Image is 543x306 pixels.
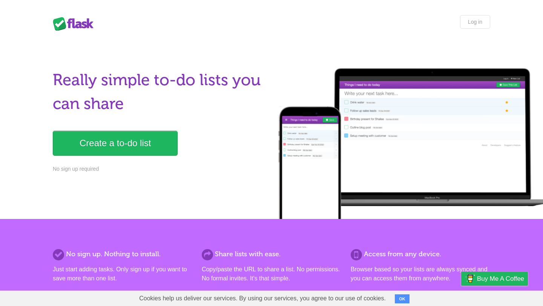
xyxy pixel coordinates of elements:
[465,272,475,285] img: Buy me a coffee
[477,272,524,285] span: Buy me a coffee
[351,265,490,283] p: Browser based so your lists are always synced and you can access them from anywhere.
[351,249,490,259] h2: Access from any device.
[53,249,192,259] h2: No sign up. Nothing to install.
[461,272,528,286] a: Buy me a coffee
[53,265,192,283] p: Just start adding tasks. Only sign up if you want to save more than one list.
[53,131,178,156] a: Create a to-do list
[132,291,393,306] span: Cookies help us deliver our services. By using our services, you agree to our use of cookies.
[202,249,341,259] h2: Share lists with ease.
[395,294,410,303] button: OK
[53,17,98,31] div: Flask Lists
[53,68,267,116] h1: Really simple to-do lists you can share
[202,265,341,283] p: Copy/paste the URL to share a list. No permissions. No formal invites. It's that simple.
[53,165,267,173] p: No sign up required
[460,15,490,29] a: Log in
